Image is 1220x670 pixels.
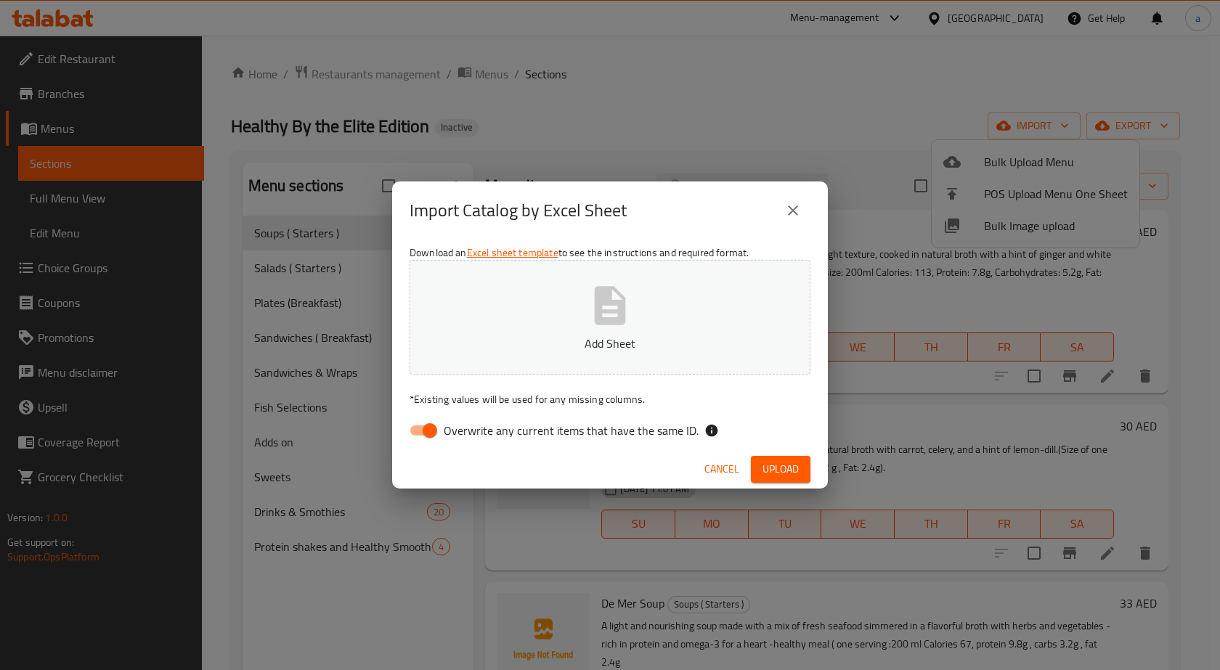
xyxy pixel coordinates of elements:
[776,193,810,228] button: close
[751,456,810,483] button: Upload
[432,335,788,352] p: Add Sheet
[410,260,810,375] button: Add Sheet
[762,460,799,478] span: Upload
[704,460,739,478] span: Cancel
[392,240,828,450] div: Download an to see the instructions and required format.
[444,422,699,439] span: Overwrite any current items that have the same ID.
[467,243,558,262] a: Excel sheet template
[699,456,745,483] button: Cancel
[704,423,719,438] svg: If the overwrite option isn't selected, then the items that match an existing ID will be ignored ...
[410,199,627,222] h2: Import Catalog by Excel Sheet
[410,392,810,407] p: Existing values will be used for any missing columns.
